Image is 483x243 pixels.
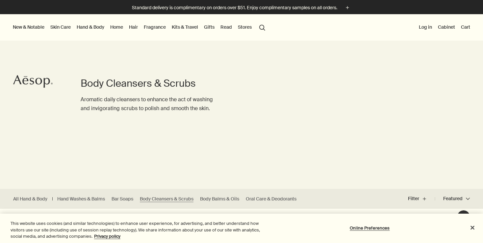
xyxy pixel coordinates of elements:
p: Aromatic daily cleansers to enhance the act of washing and invigorating scrubs to polish and smoo... [81,95,215,113]
nav: supplementary [418,14,471,41]
button: Save to cabinet [306,213,318,225]
a: Home [109,23,124,31]
button: Open search [256,21,268,33]
a: Aesop [12,73,54,91]
button: Filter [408,191,435,207]
a: Skin Care [49,23,72,31]
button: New & Notable [12,23,46,31]
button: Live Assistance [457,210,470,223]
button: Featured [435,191,470,207]
a: All Hand & Body [13,196,47,202]
a: Read [219,23,233,31]
a: Body Balms & Oils [200,196,239,202]
a: Gifts [203,23,216,31]
button: Save to cabinet [467,213,479,225]
button: Close [465,220,480,235]
a: Hair [128,23,139,31]
a: Hand & Body [75,23,106,31]
a: Bar Soaps [112,196,133,202]
a: Hand Washes & Balms [57,196,105,202]
svg: Aesop [13,75,53,88]
button: Save to cabinet [144,213,156,225]
a: Cabinet [437,23,456,31]
p: Standard delivery is complimentary on orders over $51. Enjoy complimentary samples on all orders. [132,4,337,11]
div: This website uses cookies (and similar technologies) to enhance user experience, for advertising,... [11,220,266,240]
button: Online Preferences, Opens the preference center dialog [349,221,390,234]
h1: Body Cleansers & Scrubs [81,77,215,90]
nav: primary [12,14,268,41]
button: Log in [418,23,433,31]
a: Fragrance [142,23,167,31]
button: Cart [460,23,471,31]
a: Body Cleansers & Scrubs [140,196,193,202]
button: Stores [237,23,253,31]
a: Kits & Travel [170,23,199,31]
a: Oral Care & Deodorants [246,196,296,202]
button: Standard delivery is complimentary on orders over $51. Enjoy complimentary samples on all orders. [132,4,351,12]
a: More information about your privacy, opens in a new tab [94,233,120,239]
